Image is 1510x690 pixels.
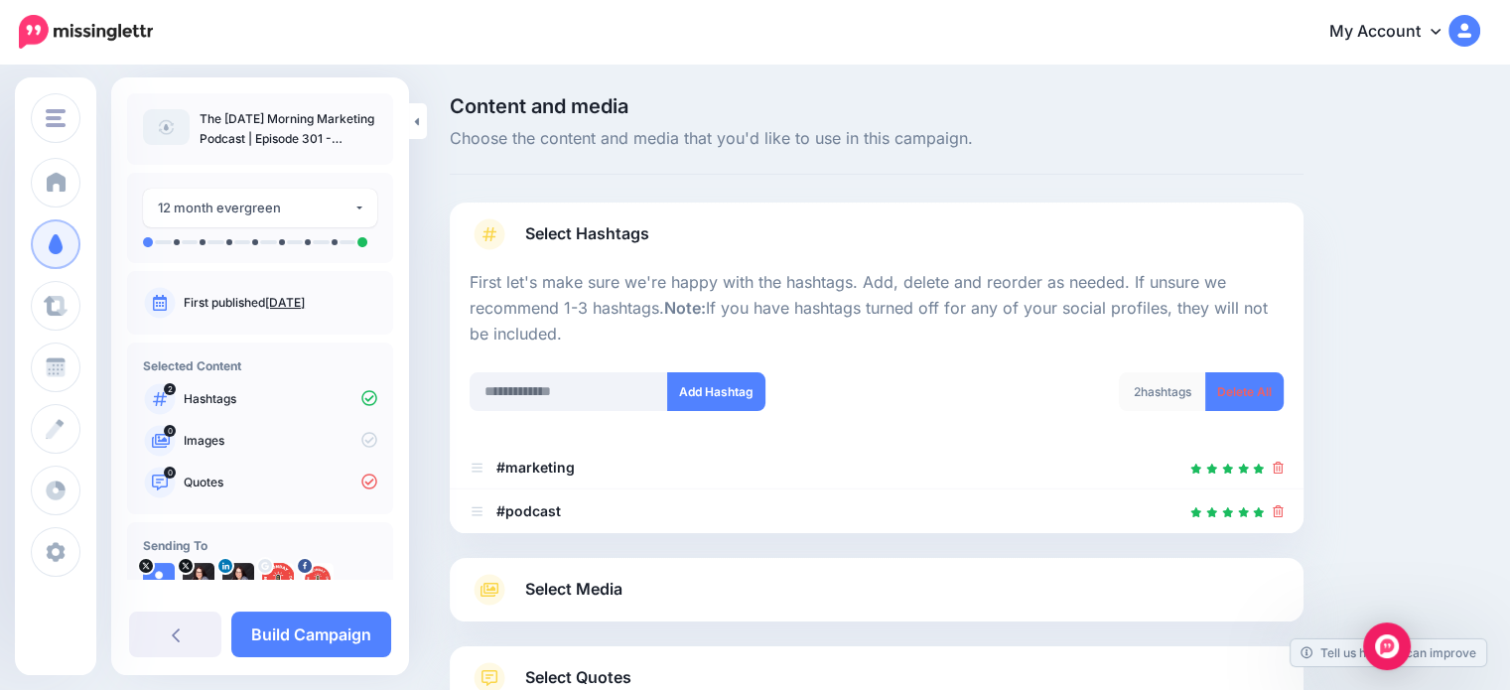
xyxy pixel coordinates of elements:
[184,390,377,408] p: Hashtags
[184,432,377,450] p: Images
[525,576,622,603] span: Select Media
[667,372,765,411] button: Add Hashtag
[184,474,377,491] p: Quotes
[164,467,176,479] span: 0
[265,295,305,310] a: [DATE]
[164,425,176,437] span: 0
[450,126,1304,152] span: Choose the content and media that you'd like to use in this campaign.
[143,563,175,595] img: user_default_image.png
[143,189,377,227] button: 12 month evergreen
[470,218,1284,270] a: Select Hashtags
[1291,639,1486,666] a: Tell us how we can improve
[262,563,294,595] img: AOh14GgmI6sU1jtbyWpantpgfBt4IO5aN2xv9XVZLtiWs96-c-63978.png
[183,563,214,595] img: qcmyTuyw-31248.jpg
[470,574,1284,606] a: Select Media
[1309,8,1480,57] a: My Account
[158,197,353,219] div: 12 month evergreen
[302,563,334,595] img: picture-bsa83623.png
[496,459,575,476] b: #marketing
[470,270,1284,533] div: Select Hashtags
[1205,372,1284,411] a: Delete All
[222,563,254,595] img: 1604092248902-38053.png
[1134,384,1141,399] span: 2
[200,109,377,149] p: The [DATE] Morning Marketing Podcast | Episode 301 - Accessible Marketing with [PERSON_NAME]
[19,15,153,49] img: Missinglettr
[525,220,649,247] span: Select Hashtags
[664,298,706,318] b: Note:
[143,538,377,553] h4: Sending To
[184,294,377,312] p: First published
[164,383,176,395] span: 2
[46,109,66,127] img: menu.png
[450,96,1304,116] span: Content and media
[143,358,377,373] h4: Selected Content
[1119,372,1206,411] div: hashtags
[143,109,190,145] img: article-default-image-icon.png
[1363,622,1411,670] div: Open Intercom Messenger
[496,502,561,519] b: #podcast
[470,270,1284,347] p: First let's make sure we're happy with the hashtags. Add, delete and reorder as needed. If unsure...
